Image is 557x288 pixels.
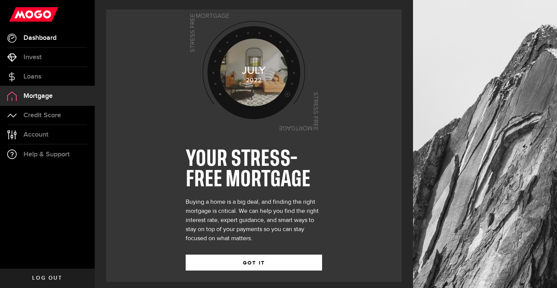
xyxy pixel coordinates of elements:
span: Loans [23,73,41,80]
span: Help & Support [23,151,70,158]
span: Credit Score [23,112,61,119]
button: GOT IT [186,255,322,271]
span: Dashboard [23,35,56,41]
button: Open LiveChat chat widget [6,3,29,26]
span: Log out [32,275,62,281]
span: Mortgage [23,93,53,99]
h1: YOUR STRESS-FREE MORTGAGE [186,149,322,190]
span: Account [23,131,49,138]
span: Invest [23,54,42,61]
div: Buying a home is a big deal, and finding the right mortgage is critical. We can help you find the... [186,198,322,243]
